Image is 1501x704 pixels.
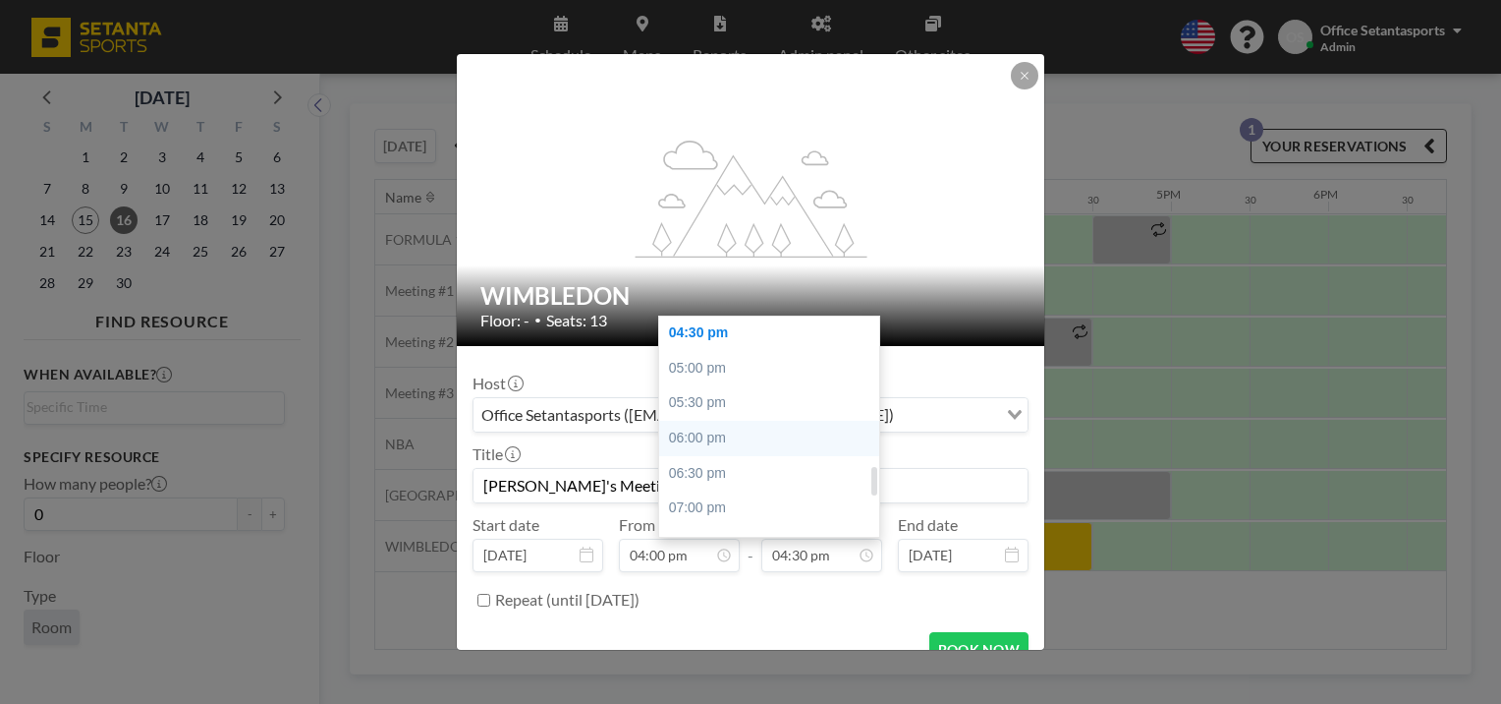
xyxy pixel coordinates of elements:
[477,402,898,428] span: Office Setantasports ([EMAIL_ADDRESS][DOMAIN_NAME])
[659,526,889,561] div: 07:30 pm
[619,515,655,535] label: From
[898,515,958,535] label: End date
[659,456,889,492] div: 06:30 pm
[473,469,1028,502] input: Office's reservation
[473,374,522,393] label: Host
[659,491,889,526] div: 07:00 pm
[748,522,753,565] span: -
[473,398,1028,432] div: Search for option
[659,316,889,351] div: 04:30 pm
[473,515,539,535] label: Start date
[480,311,529,330] span: Floor: -
[659,351,889,386] div: 05:00 pm
[659,385,889,421] div: 05:30 pm
[534,313,541,327] span: •
[659,421,889,456] div: 06:00 pm
[636,140,867,258] g: flex-grow: 1.2;
[929,632,1028,667] button: BOOK NOW
[900,402,995,428] input: Search for option
[546,311,607,330] span: Seats: 13
[473,444,519,464] label: Title
[495,590,639,610] label: Repeat (until [DATE])
[480,281,1023,311] h2: WIMBLEDON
